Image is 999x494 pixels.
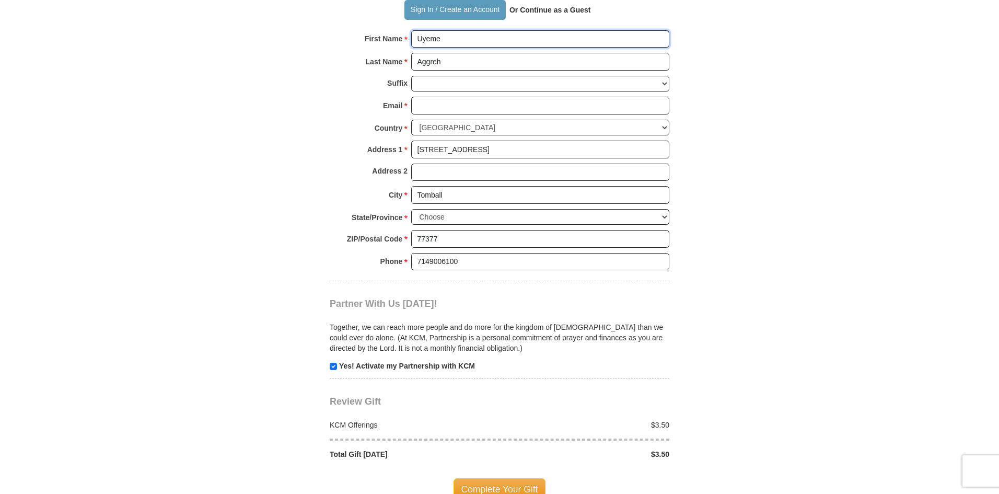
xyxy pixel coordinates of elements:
[352,210,402,225] strong: State/Province
[380,254,403,269] strong: Phone
[509,6,591,14] strong: Or Continue as a Guest
[389,188,402,202] strong: City
[347,232,403,246] strong: ZIP/Postal Code
[366,54,403,69] strong: Last Name
[330,322,669,353] p: Together, we can reach more people and do more for the kingdom of [DEMOGRAPHIC_DATA] than we coul...
[330,298,437,309] span: Partner With Us [DATE]!
[499,420,675,430] div: $3.50
[367,142,403,157] strong: Address 1
[383,98,402,113] strong: Email
[324,449,500,459] div: Total Gift [DATE]
[324,420,500,430] div: KCM Offerings
[375,121,403,135] strong: Country
[499,449,675,459] div: $3.50
[330,396,381,407] span: Review Gift
[339,362,475,370] strong: Yes! Activate my Partnership with KCM
[365,31,402,46] strong: First Name
[372,164,408,178] strong: Address 2
[387,76,408,90] strong: Suffix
